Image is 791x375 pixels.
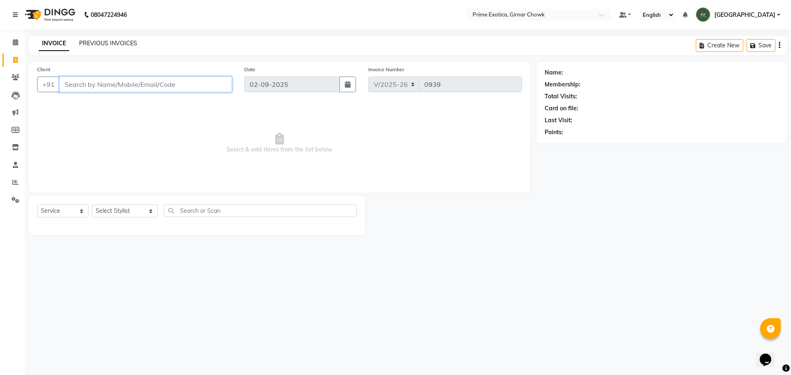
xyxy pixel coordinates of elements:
[696,7,710,22] img: Chandrapur
[545,128,563,137] div: Points:
[545,92,577,101] div: Total Visits:
[244,66,255,73] label: Date
[545,116,572,125] div: Last Visit:
[39,36,69,51] a: INVOICE
[91,3,127,26] b: 08047224946
[79,40,137,47] a: PREVIOUS INVOICES
[756,342,783,367] iframe: chat widget
[59,77,232,92] input: Search by Name/Mobile/Email/Code
[714,11,775,19] span: [GEOGRAPHIC_DATA]
[37,77,60,92] button: +91
[545,80,580,89] div: Membership:
[368,66,404,73] label: Invoice Number
[545,104,578,113] div: Card on file:
[37,66,50,73] label: Client
[21,3,77,26] img: logo
[545,68,563,77] div: Name:
[37,102,522,184] span: Select & add items from the list below
[696,39,743,52] button: Create New
[747,39,775,52] button: Save
[164,204,357,217] input: Search or Scan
